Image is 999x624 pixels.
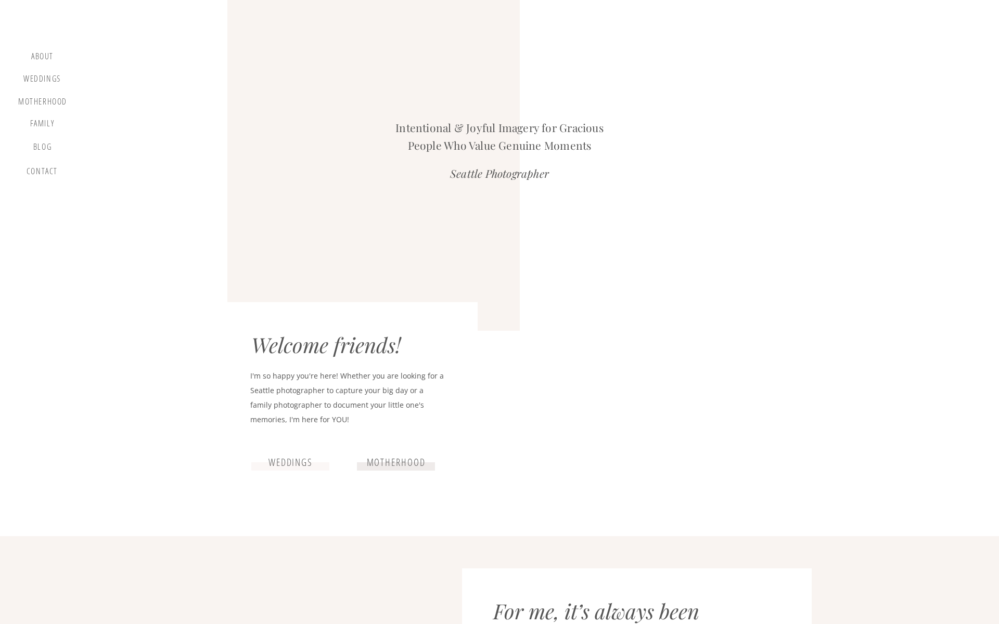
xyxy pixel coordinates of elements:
a: motherhood [358,457,433,469]
a: about [27,51,58,64]
a: weddings [260,457,322,469]
div: Welcome friends! [251,332,435,362]
a: Weddings [22,74,62,87]
i: Seattle Photographer [450,166,549,180]
p: I'm so happy you're here! Whether you are looking for a Seattle photographer to capture your big ... [250,369,444,439]
a: contact [24,166,60,180]
h2: Intentional & Joyful Imagery for Gracious People Who Value Genuine Moments [384,119,615,149]
a: Family [22,119,62,132]
a: blog [27,142,58,157]
a: motherhood [18,97,67,108]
